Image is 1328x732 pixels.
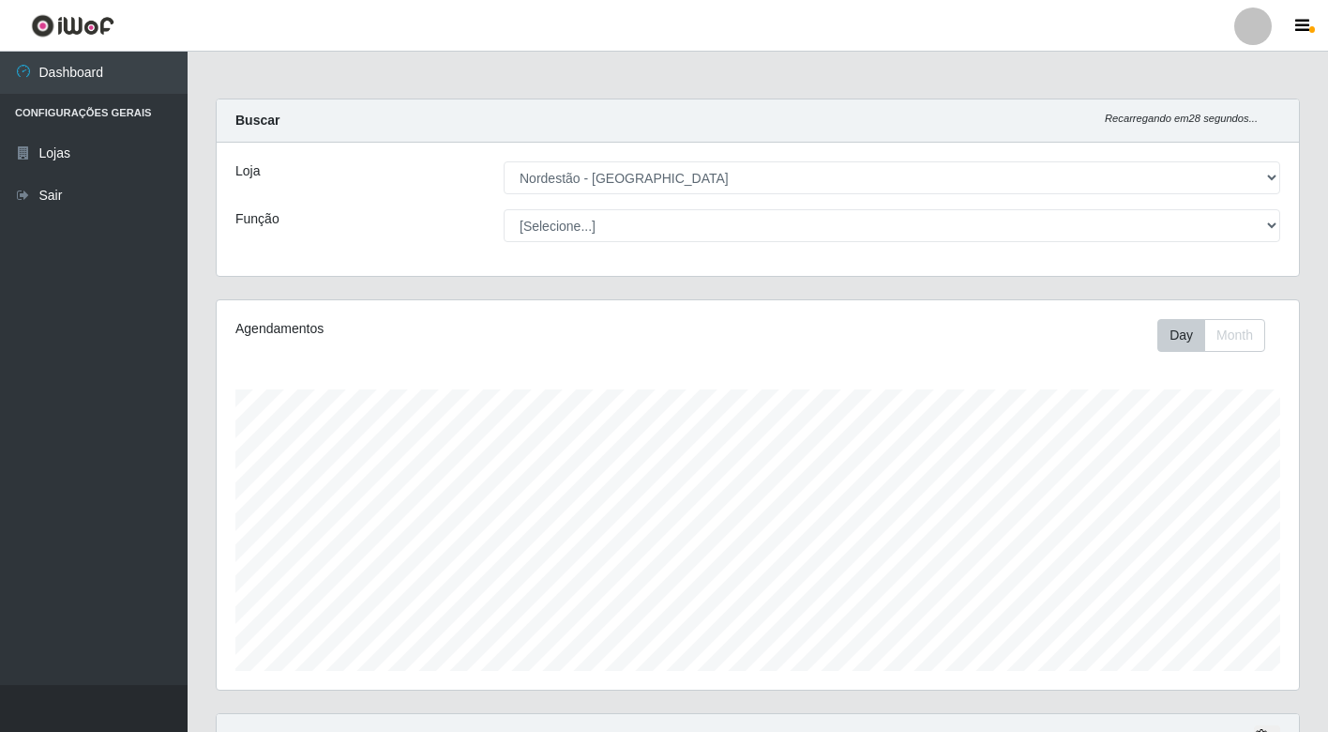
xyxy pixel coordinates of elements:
label: Função [235,209,279,229]
div: Toolbar with button groups [1157,319,1280,352]
button: Month [1204,319,1265,352]
label: Loja [235,161,260,181]
strong: Buscar [235,113,279,128]
i: Recarregando em 28 segundos... [1105,113,1258,124]
div: Agendamentos [235,319,655,339]
img: CoreUI Logo [31,14,114,38]
div: First group [1157,319,1265,352]
button: Day [1157,319,1205,352]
